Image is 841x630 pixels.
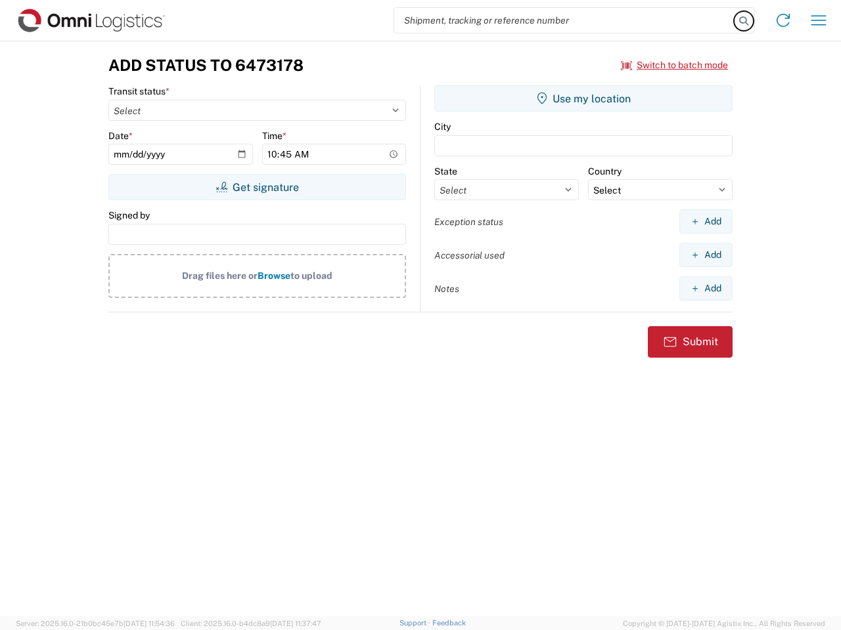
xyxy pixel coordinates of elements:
[679,276,733,301] button: Add
[623,618,825,629] span: Copyright © [DATE]-[DATE] Agistix Inc., All Rights Reserved
[108,209,150,221] label: Signed by
[108,56,304,75] h3: Add Status to 6473178
[648,326,733,358] button: Submit
[621,54,728,76] button: Switch to batch mode
[290,270,332,281] span: to upload
[434,165,457,177] label: State
[258,270,290,281] span: Browse
[270,619,321,627] span: [DATE] 11:37:47
[434,249,505,261] label: Accessorial used
[679,243,733,267] button: Add
[108,174,406,200] button: Get signature
[434,216,503,228] label: Exception status
[108,85,170,97] label: Transit status
[108,130,133,142] label: Date
[262,130,286,142] label: Time
[679,209,733,234] button: Add
[434,85,733,112] button: Use my location
[432,619,466,627] a: Feedback
[399,619,432,627] a: Support
[588,165,622,177] label: Country
[124,619,175,627] span: [DATE] 11:54:36
[181,619,321,627] span: Client: 2025.16.0-b4dc8a9
[394,8,735,33] input: Shipment, tracking or reference number
[182,270,258,281] span: Drag files here or
[434,121,451,133] label: City
[434,283,459,295] label: Notes
[16,619,175,627] span: Server: 2025.16.0-21b0bc45e7b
